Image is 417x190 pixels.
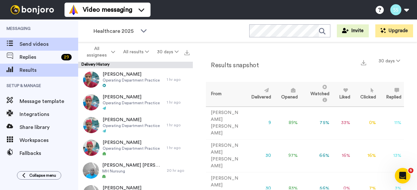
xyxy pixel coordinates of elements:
[20,136,78,144] span: Workspaces
[167,77,190,82] div: 1 hr ago
[274,139,300,172] td: 97 %
[20,66,78,74] span: Results
[78,114,193,136] a: [PERSON_NAME]Operating Department Practice1 hr ago
[332,107,353,139] td: 33 %
[206,107,244,139] td: [PERSON_NAME] [PERSON_NAME]
[408,168,413,173] span: 6
[83,140,99,156] img: ed238a8f-a182-4f34-be44-1da8c8d0e927-thumb.jpg
[353,82,379,107] th: Clicked
[29,173,56,178] span: Collapse menu
[78,68,193,91] a: [PERSON_NAME]Operating Department Practice1 hr ago
[103,146,160,151] span: Operating Department Practice
[379,107,404,139] td: 11 %
[206,82,244,107] th: From
[274,82,300,107] th: Opened
[78,159,193,182] a: [PERSON_NAME] [PERSON_NAME]MH Nursung20 hr ago
[300,82,332,107] th: Watched
[184,50,190,55] img: export.svg
[182,47,192,57] button: Export all results that match these filters now.
[20,53,59,61] span: Replies
[353,107,379,139] td: 0 %
[102,169,164,174] span: MH Nursung
[20,123,78,131] span: Share library
[103,100,160,106] span: Operating Department Practice
[332,82,353,107] th: Liked
[353,139,379,172] td: 16 %
[103,78,160,83] span: Operating Department Practice
[103,123,160,128] span: Operating Department Practice
[379,82,404,107] th: Replied
[379,139,404,172] td: 13 %
[375,24,413,37] button: Upgrade
[78,91,193,114] a: [PERSON_NAME]Operating Department Practice1 hr ago
[103,139,160,146] span: [PERSON_NAME]
[20,149,78,157] span: Fallbacks
[103,94,160,100] span: [PERSON_NAME]
[20,110,78,118] span: Integrations
[361,60,366,65] img: export.svg
[300,139,332,172] td: 66 %
[119,46,153,58] button: All results
[17,171,61,180] button: Collapse menu
[103,117,160,123] span: [PERSON_NAME]
[244,107,274,139] td: 9
[167,145,190,150] div: 1 hr ago
[167,122,190,128] div: 1 hr ago
[103,71,160,78] span: [PERSON_NAME]
[8,5,57,14] img: bj-logo-header-white.svg
[300,107,332,139] td: 75 %
[20,40,78,48] span: Send videos
[395,168,410,184] iframe: Intercom live chat
[83,117,99,133] img: 00845732-ed8a-4fe0-858e-64e0383e20e1-thumb.jpg
[337,24,369,37] button: Invite
[153,46,182,58] button: 30 days
[79,43,119,61] button: All assignees
[206,62,259,69] h2: Results snapshot
[359,57,368,67] button: Export a summary of each team member’s results that match this filter now.
[61,54,72,60] div: 29
[68,5,79,15] img: vm-color.svg
[83,45,110,58] span: All assignees
[244,82,274,107] th: Delivered
[83,94,99,110] img: 53e46c47-cd87-4587-80af-426b20c2eddb-thumb.jpg
[83,5,132,14] span: Video messaging
[206,139,244,172] td: [PERSON_NAME] [PERSON_NAME]
[274,107,300,139] td: 89 %
[83,71,99,88] img: 5e6b368f-e598-411a-9dcb-41451933386b-thumb.jpg
[93,27,137,35] span: Healthcare 2025
[375,55,404,67] button: 30 days
[102,162,164,169] span: [PERSON_NAME] [PERSON_NAME]
[332,139,353,172] td: 16 %
[78,62,193,68] div: Delivery History
[167,168,190,173] div: 20 hr ago
[244,139,274,172] td: 30
[20,97,78,105] span: Message template
[167,100,190,105] div: 1 hr ago
[83,162,99,179] img: 92c0f570-fe8b-4abd-bc51-2a0c8b46de83-thumb.jpg
[78,136,193,159] a: [PERSON_NAME]Operating Department Practice1 hr ago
